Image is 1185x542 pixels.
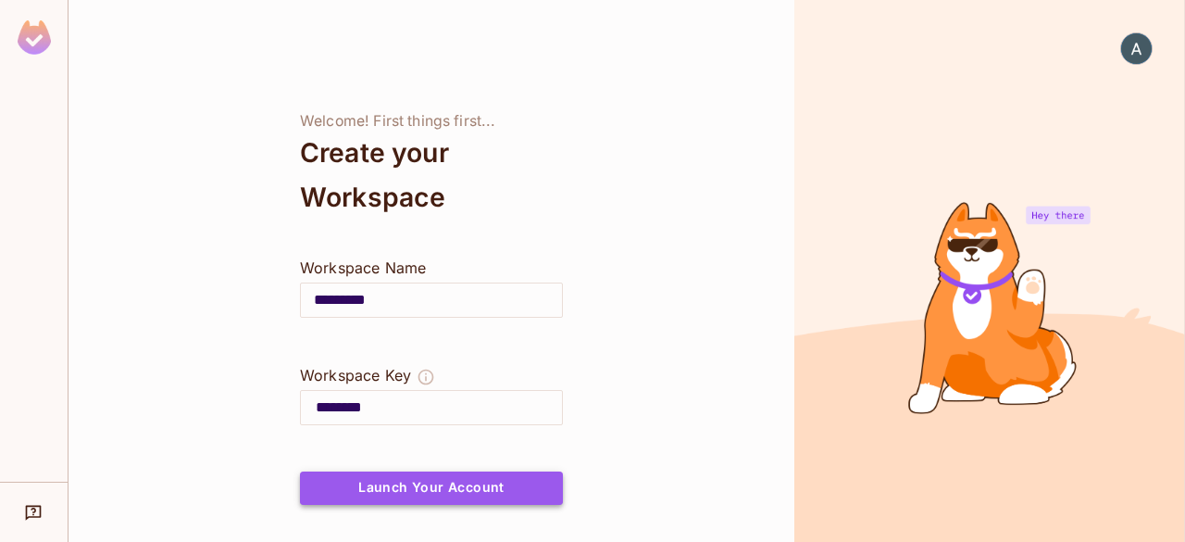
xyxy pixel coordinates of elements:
div: Workspace Key [300,364,411,386]
div: Create your Workspace [300,131,563,220]
button: Launch Your Account [300,472,563,505]
img: Akhil Kumar [1121,33,1152,64]
img: SReyMgAAAABJRU5ErkJggg== [18,20,51,55]
div: Workspace Name [300,257,563,279]
button: The Workspace Key is unique, and serves as the identifier of your workspace. [417,364,435,390]
div: Welcome! First things first... [300,112,563,131]
div: Help & Updates [13,494,55,531]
